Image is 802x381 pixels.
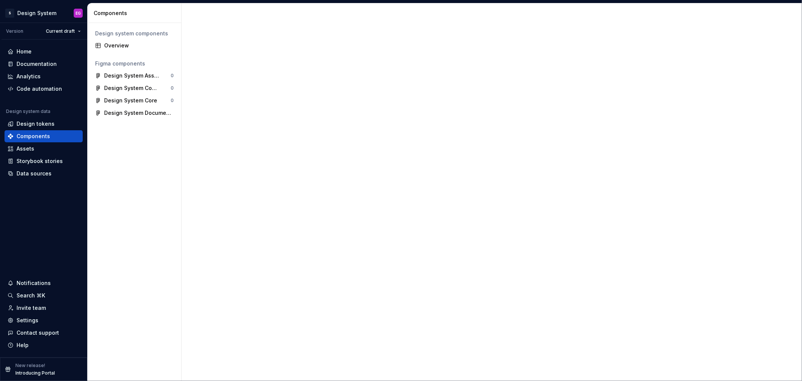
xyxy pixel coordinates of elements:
div: Design System Components [104,84,160,92]
a: Documentation [5,58,83,70]
div: Home [17,48,32,55]
a: Analytics [5,70,83,82]
div: Data sources [17,170,52,177]
span: Current draft [46,28,75,34]
button: Help [5,339,83,351]
div: Code automation [17,85,62,93]
div: Design system data [6,108,50,114]
div: Documentation [17,60,57,68]
div: Storybook stories [17,157,63,165]
div: Components [94,9,178,17]
div: Design System Documentation [104,109,174,117]
a: Data sources [5,168,83,180]
p: Introducing Portal [15,370,55,376]
div: Settings [17,317,38,324]
div: Components [17,133,50,140]
a: Design System Components0 [92,82,177,94]
div: Version [6,28,23,34]
button: Current draft [42,26,84,37]
div: Design tokens [17,120,55,128]
div: Overview [104,42,174,49]
a: Assets [5,143,83,155]
button: Search ⌘K [5,290,83,302]
div: Invite team [17,304,46,312]
div: Figma components [95,60,174,67]
div: Assets [17,145,34,152]
div: Design System Core [104,97,157,104]
div: Contact support [17,329,59,337]
div: EG [76,10,81,16]
a: Components [5,130,83,142]
a: Design tokens [5,118,83,130]
div: Design System [17,9,56,17]
div: Search ⌘K [17,292,45,299]
div: Notifications [17,279,51,287]
a: Invite team [5,302,83,314]
button: SDesign SystemEG [2,5,86,21]
button: Contact support [5,327,83,339]
a: Design System Core0 [92,94,177,107]
div: S [5,9,14,18]
a: Design System Assets0 [92,70,177,82]
div: 0 [171,85,174,91]
div: Analytics [17,73,41,80]
button: Notifications [5,277,83,289]
div: Design system components [95,30,174,37]
div: Design System Assets [104,72,160,79]
a: Overview [92,40,177,52]
div: Help [17,341,29,349]
p: New release! [15,363,45,369]
div: 0 [171,98,174,104]
a: Code automation [5,83,83,95]
a: Home [5,46,83,58]
a: Design System Documentation [92,107,177,119]
a: Storybook stories [5,155,83,167]
a: Settings [5,314,83,326]
div: 0 [171,73,174,79]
